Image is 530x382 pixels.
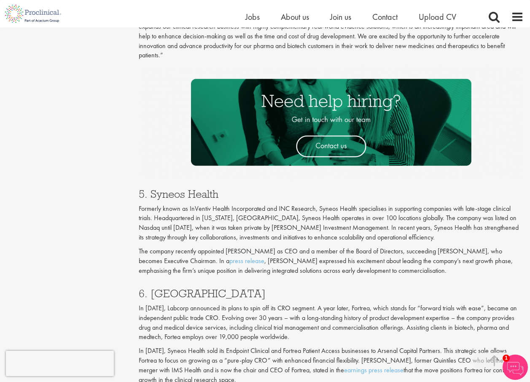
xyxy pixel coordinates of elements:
iframe: reCAPTCHA [6,351,114,376]
a: earnings press release [344,366,404,374]
p: Most recently, Thermo [PERSON_NAME] Scientific strengthened its Laboratory Products and Biopharma... [139,3,524,60]
p: The company recently appointed [PERSON_NAME] as CEO and a member of the Board of Directors, succe... [139,247,524,276]
a: press release [229,256,264,265]
span: 1 [503,355,510,362]
a: Contact [372,11,398,22]
h3: 5. Syneos Health [139,188,524,199]
a: Join us [330,11,351,22]
img: Chatbot [503,355,528,380]
p: Formerly known as InVentiv Health Incorporated and INC Research, Syneos Health specialises in sup... [139,204,524,242]
h3: 6. [GEOGRAPHIC_DATA] [139,288,524,299]
a: Jobs [245,11,260,22]
a: Upload CV [419,11,456,22]
p: In [DATE], Labcorp announced its plans to spin off its CRO segment. A year later, Fortrea, which ... [139,304,524,342]
a: About us [281,11,309,22]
